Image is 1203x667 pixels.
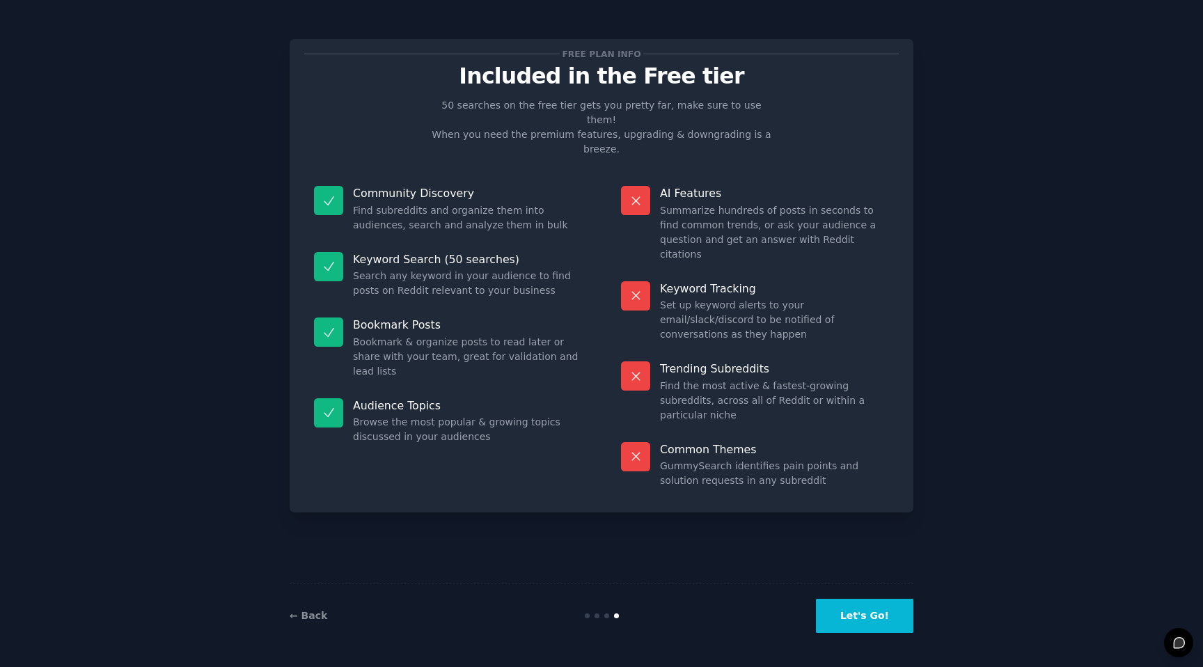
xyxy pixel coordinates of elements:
dd: Set up keyword alerts to your email/slack/discord to be notified of conversations as they happen [660,298,889,342]
p: Community Discovery [353,186,582,201]
p: AI Features [660,186,889,201]
p: Keyword Search (50 searches) [353,252,582,267]
dd: Bookmark & organize posts to read later or share with your team, great for validation and lead lists [353,335,582,379]
dd: GummySearch identifies pain points and solution requests in any subreddit [660,459,889,488]
p: Keyword Tracking [660,281,889,296]
span: Free plan info [560,47,643,61]
dd: Find subreddits and organize them into audiences, search and analyze them in bulk [353,203,582,233]
p: Bookmark Posts [353,317,582,332]
dd: Browse the most popular & growing topics discussed in your audiences [353,415,582,444]
dd: Summarize hundreds of posts in seconds to find common trends, or ask your audience a question and... [660,203,889,262]
dd: Find the most active & fastest-growing subreddits, across all of Reddit or within a particular niche [660,379,889,423]
a: ← Back [290,610,327,621]
p: Common Themes [660,442,889,457]
button: Let's Go! [816,599,913,633]
p: Included in the Free tier [304,64,899,88]
p: Trending Subreddits [660,361,889,376]
dd: Search any keyword in your audience to find posts on Reddit relevant to your business [353,269,582,298]
p: Audience Topics [353,398,582,413]
p: 50 searches on the free tier gets you pretty far, make sure to use them! When you need the premiu... [426,98,777,157]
